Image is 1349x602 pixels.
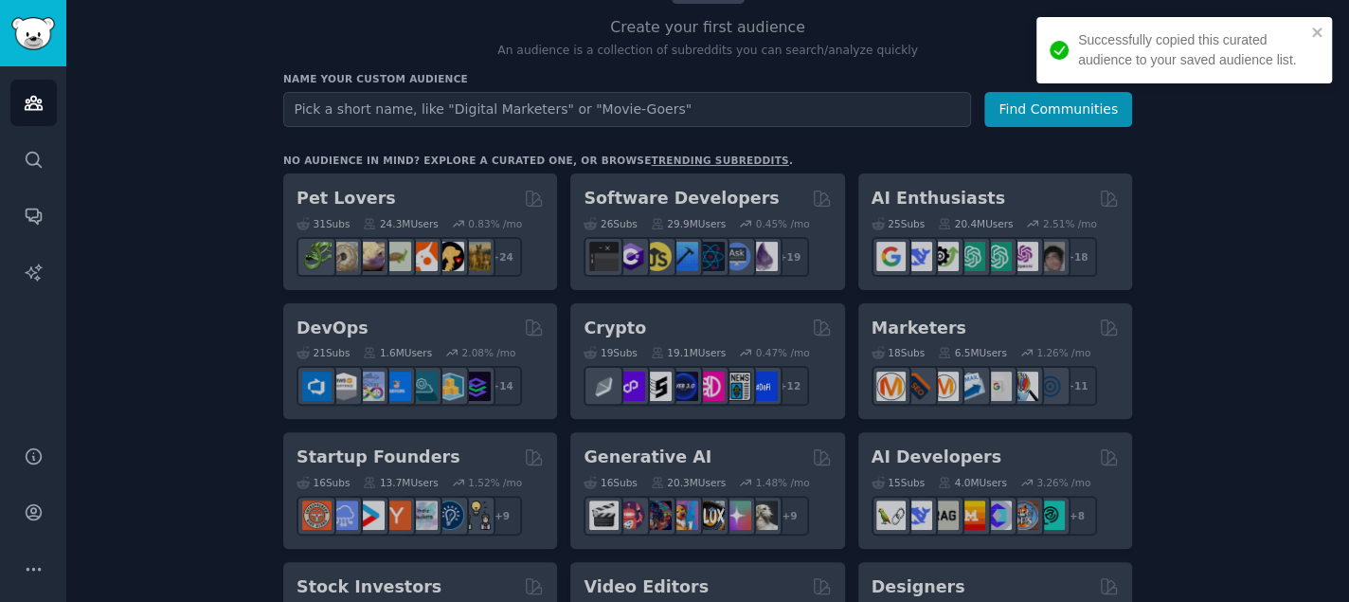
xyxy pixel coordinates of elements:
div: Successfully copied this curated audience to your saved audience list. [1078,30,1305,70]
h2: Create your first audience [283,16,1132,40]
p: An audience is a collection of subreddits you can search/analyze quickly [283,43,1132,60]
div: No audience in mind? Explore a curated one, or browse . [283,154,793,167]
button: close [1311,25,1324,40]
h3: Name your custom audience [283,72,1132,85]
img: GummySearch logo [11,17,55,50]
a: trending subreddits [651,155,788,166]
input: Pick a short name, like "Digital Marketers" or "Movie-Goers" [283,92,971,127]
button: Find Communities [984,92,1132,127]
